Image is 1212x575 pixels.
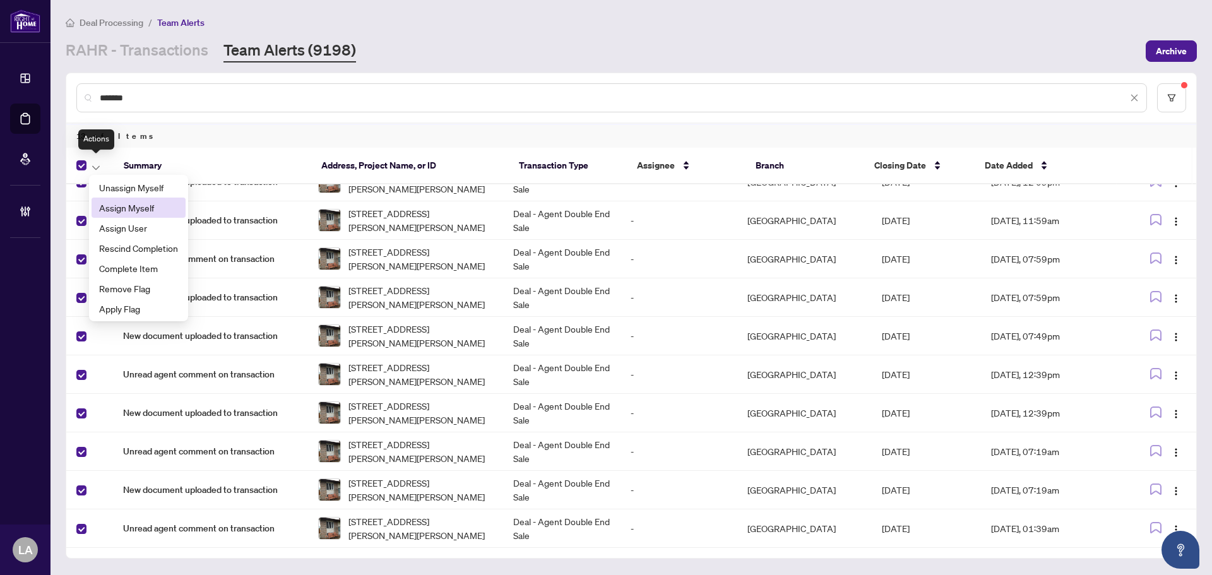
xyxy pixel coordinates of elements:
[319,325,340,347] img: thumbnail-img
[746,148,864,184] th: Branch
[1171,448,1181,458] img: Logo
[981,240,1122,278] td: [DATE], 07:59pm
[123,290,298,304] span: New document uploaded to transaction
[737,432,872,471] td: [GEOGRAPHIC_DATA]
[621,317,737,355] td: -
[872,278,981,317] td: [DATE]
[872,394,981,432] td: [DATE]
[981,394,1122,432] td: [DATE], 12:39pm
[737,509,872,548] td: [GEOGRAPHIC_DATA]
[864,148,975,184] th: Closing Date
[503,278,620,317] td: Deal - Agent Double End Sale
[621,278,737,317] td: -
[319,518,340,539] img: thumbnail-img
[503,471,620,509] td: Deal - Agent Double End Sale
[1171,255,1181,265] img: Logo
[981,317,1122,355] td: [DATE], 07:49pm
[1130,93,1139,102] span: close
[1166,287,1186,307] button: Logo
[1161,531,1199,569] button: Open asap
[1171,332,1181,342] img: Logo
[348,206,493,234] span: [STREET_ADDRESS][PERSON_NAME][PERSON_NAME]
[872,509,981,548] td: [DATE]
[737,278,872,317] td: [GEOGRAPHIC_DATA]
[123,367,298,381] span: Unread agent comment on transaction
[348,514,493,542] span: [STREET_ADDRESS][PERSON_NAME][PERSON_NAME]
[1166,441,1186,461] button: Logo
[319,287,340,308] img: thumbnail-img
[621,509,737,548] td: -
[1171,525,1181,535] img: Logo
[985,158,1033,172] span: Date Added
[1146,40,1197,62] button: Archive
[99,201,178,215] span: Assign Myself
[1171,409,1181,419] img: Logo
[503,317,620,355] td: Deal - Agent Double End Sale
[1166,364,1186,384] button: Logo
[319,441,340,462] img: thumbnail-img
[627,148,746,184] th: Assignee
[981,201,1122,240] td: [DATE], 11:59am
[872,240,981,278] td: [DATE]
[348,245,493,273] span: [STREET_ADDRESS][PERSON_NAME][PERSON_NAME]
[319,479,340,501] img: thumbnail-img
[99,282,178,295] span: Remove Flag
[737,317,872,355] td: [GEOGRAPHIC_DATA]
[981,432,1122,471] td: [DATE], 07:19am
[348,476,493,504] span: [STREET_ADDRESS][PERSON_NAME][PERSON_NAME]
[503,355,620,394] td: Deal - Agent Double End Sale
[348,399,493,427] span: [STREET_ADDRESS][PERSON_NAME][PERSON_NAME]
[874,158,926,172] span: Closing Date
[981,355,1122,394] td: [DATE], 12:39pm
[503,240,620,278] td: Deal - Agent Double End Sale
[80,17,143,28] span: Deal Processing
[66,18,74,27] span: home
[66,40,208,62] a: RAHR - Transactions
[1166,249,1186,269] button: Logo
[223,40,356,62] a: Team Alerts (9198)
[1167,93,1176,102] span: filter
[348,437,493,465] span: [STREET_ADDRESS][PERSON_NAME][PERSON_NAME]
[319,364,340,385] img: thumbnail-img
[99,181,178,194] span: Unassign Myself
[348,283,493,311] span: [STREET_ADDRESS][PERSON_NAME][PERSON_NAME]
[621,394,737,432] td: -
[503,509,620,548] td: Deal - Agent Double End Sale
[737,355,872,394] td: [GEOGRAPHIC_DATA]
[123,213,298,227] span: New document uploaded to transaction
[1166,210,1186,230] button: Logo
[1166,403,1186,423] button: Logo
[1171,486,1181,496] img: Logo
[981,471,1122,509] td: [DATE], 07:19am
[1157,83,1186,112] button: filter
[981,509,1122,548] td: [DATE], 01:39am
[319,210,340,231] img: thumbnail-img
[621,432,737,471] td: -
[348,322,493,350] span: [STREET_ADDRESS][PERSON_NAME][PERSON_NAME]
[621,201,737,240] td: -
[1166,326,1186,346] button: Logo
[737,240,872,278] td: [GEOGRAPHIC_DATA]
[1171,370,1181,381] img: Logo
[737,201,872,240] td: [GEOGRAPHIC_DATA]
[123,444,298,458] span: Unread agent comment on transaction
[621,240,737,278] td: -
[148,15,152,30] li: /
[99,302,178,316] span: Apply Flag
[621,471,737,509] td: -
[66,124,1196,148] div: 13 of Items
[872,317,981,355] td: [DATE]
[737,394,872,432] td: [GEOGRAPHIC_DATA]
[872,432,981,471] td: [DATE]
[99,241,178,255] span: Rescind Completion
[1156,41,1187,61] span: Archive
[99,261,178,275] span: Complete Item
[1166,480,1186,500] button: Logo
[1171,216,1181,227] img: Logo
[737,471,872,509] td: [GEOGRAPHIC_DATA]
[503,201,620,240] td: Deal - Agent Double End Sale
[123,329,298,343] span: New document uploaded to transaction
[1166,518,1186,538] button: Logo
[1171,293,1181,304] img: Logo
[981,278,1122,317] td: [DATE], 07:59pm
